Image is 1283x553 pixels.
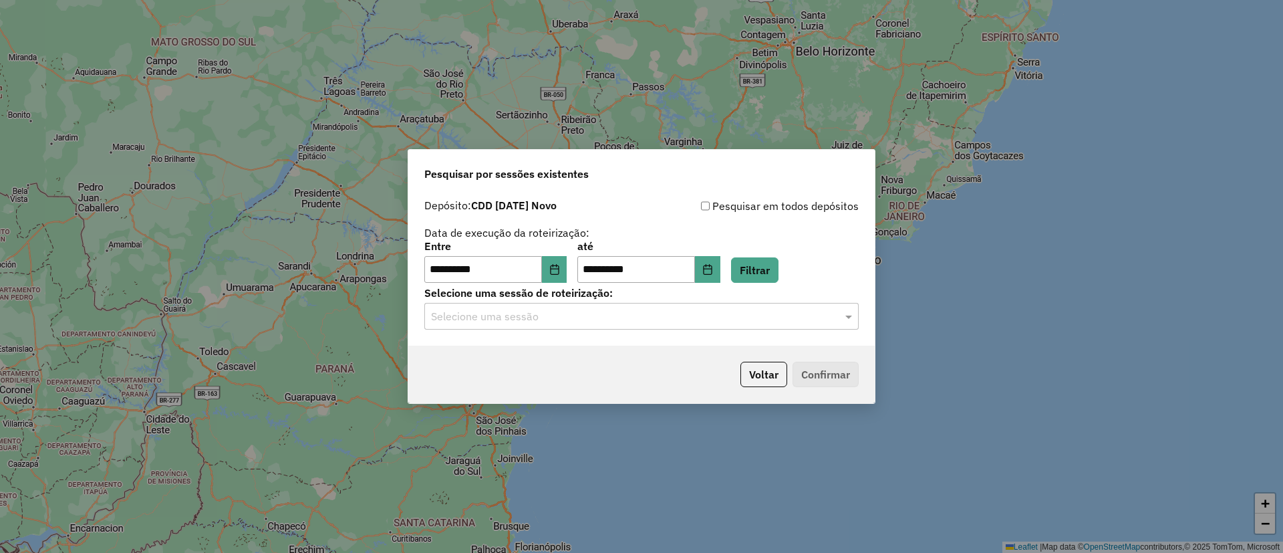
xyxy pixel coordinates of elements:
button: Choose Date [695,256,720,283]
button: Filtrar [731,257,778,283]
label: Entre [424,238,567,254]
span: Pesquisar por sessões existentes [424,166,589,182]
label: até [577,238,720,254]
button: Voltar [740,362,787,387]
div: Pesquisar em todos depósitos [641,198,859,214]
label: Data de execução da roteirização: [424,225,589,241]
label: Selecione uma sessão de roteirização: [424,285,859,301]
strong: CDD [DATE] Novo [471,199,557,212]
button: Choose Date [542,256,567,283]
label: Depósito: [424,197,557,213]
